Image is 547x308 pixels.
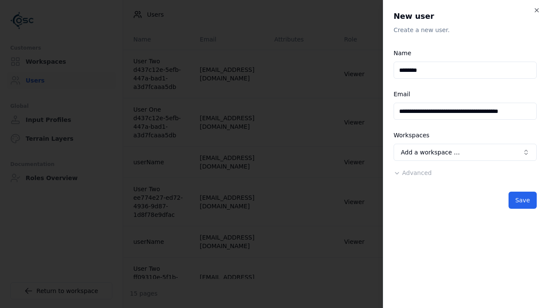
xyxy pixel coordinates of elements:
[394,132,429,139] label: Workspaces
[394,50,411,56] label: Name
[394,91,410,98] label: Email
[394,26,537,34] p: Create a new user.
[394,10,537,22] h2: New user
[402,169,432,176] span: Advanced
[509,192,537,209] button: Save
[394,169,432,177] button: Advanced
[401,148,460,157] span: Add a workspace …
